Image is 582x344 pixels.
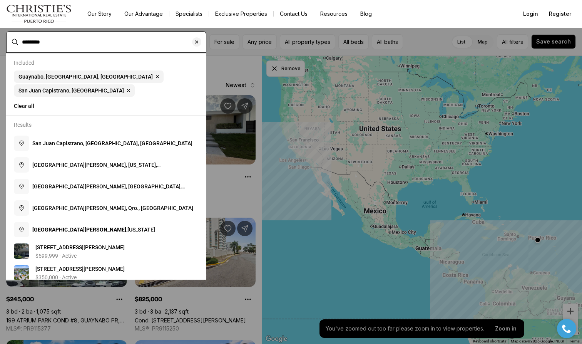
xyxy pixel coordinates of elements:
p: Results [14,122,32,128]
a: Blog [354,8,378,19]
button: San Juan Capistrano, [GEOGRAPHIC_DATA], [GEOGRAPHIC_DATA] [11,133,202,154]
a: View details: 13825 SAN JUAN AVE [11,240,202,262]
span: San Juan Capistrano, [GEOGRAPHIC_DATA], [GEOGRAPHIC_DATA] [32,140,192,146]
p: Included [14,60,34,66]
p: $350,000 · Active [35,274,77,280]
button: [GEOGRAPHIC_DATA][PERSON_NAME],[US_STATE] [11,219,202,240]
a: Our Advantage [118,8,169,19]
button: [GEOGRAPHIC_DATA][PERSON_NAME], [US_STATE], [GEOGRAPHIC_DATA] [11,154,202,176]
a: Resources [314,8,354,19]
span: [GEOGRAPHIC_DATA][PERSON_NAME], [GEOGRAPHIC_DATA], [GEOGRAPHIC_DATA] [32,183,185,197]
button: Login [518,6,543,22]
span: [US_STATE] [32,227,155,233]
a: View details: 13739 SAN JUAN AVE [11,262,202,284]
a: Our Story [81,8,118,19]
span: Register [549,11,571,17]
img: logo [6,5,72,23]
button: Clear all [14,100,199,112]
button: Clear search input [192,32,206,52]
button: Register [544,6,576,22]
button: [GEOGRAPHIC_DATA][PERSON_NAME], [GEOGRAPHIC_DATA], [GEOGRAPHIC_DATA] [11,176,202,197]
span: Login [523,11,538,17]
span: Guaynabo, [GEOGRAPHIC_DATA], [GEOGRAPHIC_DATA] [18,74,153,80]
a: Specialists [169,8,209,19]
span: San Juan Capistrano, [GEOGRAPHIC_DATA] [18,87,124,94]
b: [GEOGRAPHIC_DATA][PERSON_NAME], [32,227,127,233]
button: [GEOGRAPHIC_DATA][PERSON_NAME], Qro., [GEOGRAPHIC_DATA] [11,197,202,219]
button: Contact Us [274,8,314,19]
span: [STREET_ADDRESS][PERSON_NAME] [35,266,125,272]
span: [GEOGRAPHIC_DATA][PERSON_NAME], Qro., [GEOGRAPHIC_DATA] [32,205,193,211]
span: [GEOGRAPHIC_DATA][PERSON_NAME], [US_STATE], [GEOGRAPHIC_DATA] [32,162,161,176]
p: $599,999 · Active [35,253,77,259]
a: Exclusive Properties [209,8,273,19]
span: [STREET_ADDRESS][PERSON_NAME] [35,244,125,250]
